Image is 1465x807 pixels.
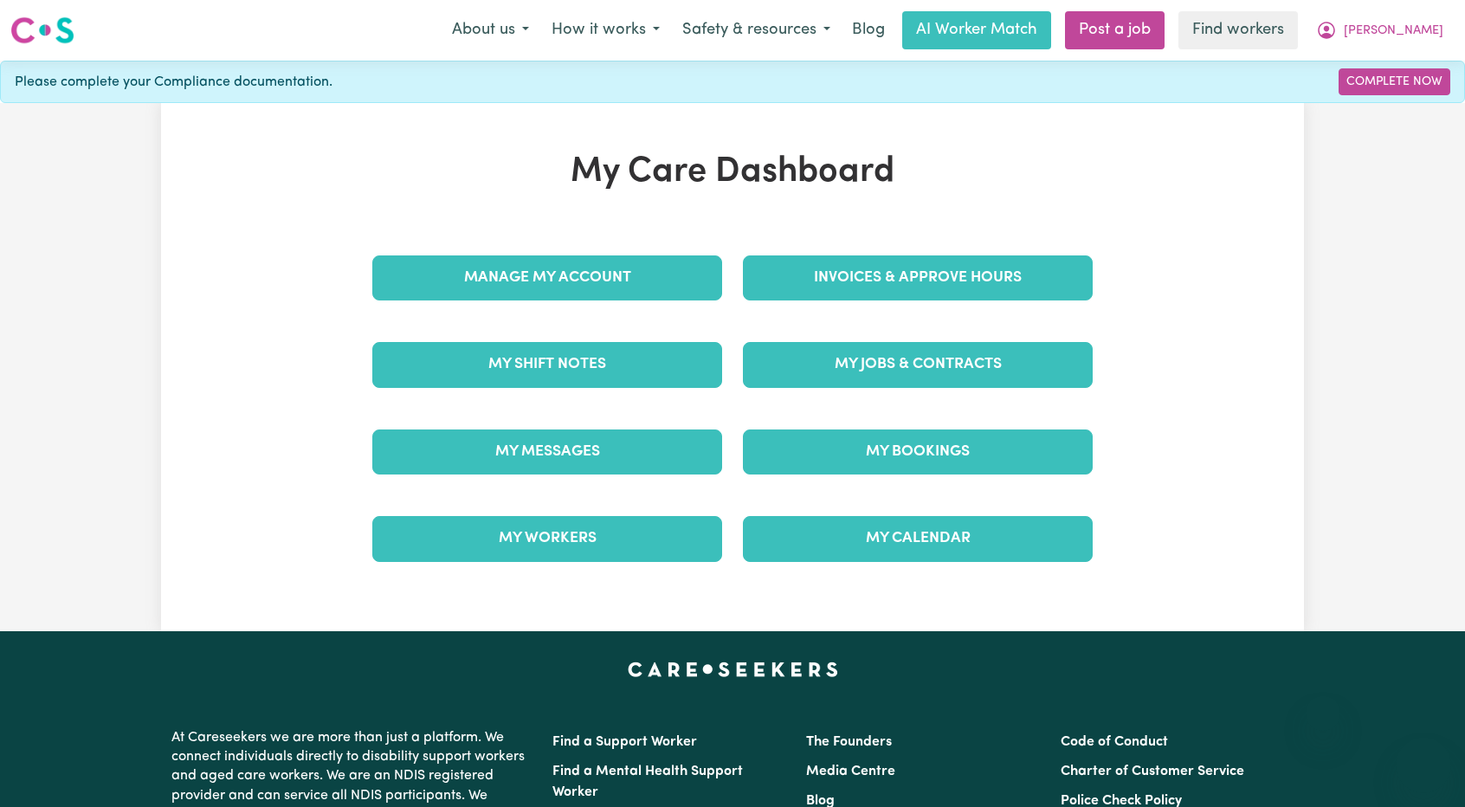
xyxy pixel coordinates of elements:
a: Find a Support Worker [552,735,697,749]
iframe: Close message [1306,696,1340,731]
a: Post a job [1065,11,1165,49]
span: Please complete your Compliance documentation. [15,72,332,93]
a: Find workers [1178,11,1298,49]
a: Code of Conduct [1061,735,1168,749]
a: AI Worker Match [902,11,1051,49]
a: My Calendar [743,516,1093,561]
a: Careseekers logo [10,10,74,50]
button: How it works [540,12,671,48]
button: Safety & resources [671,12,842,48]
a: My Shift Notes [372,342,722,387]
a: My Jobs & Contracts [743,342,1093,387]
iframe: Button to launch messaging window [1396,738,1451,793]
a: Invoices & Approve Hours [743,255,1093,300]
a: My Bookings [743,429,1093,475]
a: Charter of Customer Service [1061,765,1244,778]
a: My Messages [372,429,722,475]
img: Careseekers logo [10,15,74,46]
a: Careseekers home page [628,662,838,676]
span: [PERSON_NAME] [1344,22,1443,41]
a: Complete Now [1339,68,1450,95]
a: Blog [842,11,895,49]
a: Media Centre [806,765,895,778]
a: My Workers [372,516,722,561]
a: Find a Mental Health Support Worker [552,765,743,799]
button: About us [441,12,540,48]
a: Manage My Account [372,255,722,300]
button: My Account [1305,12,1455,48]
h1: My Care Dashboard [362,152,1103,193]
a: The Founders [806,735,892,749]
